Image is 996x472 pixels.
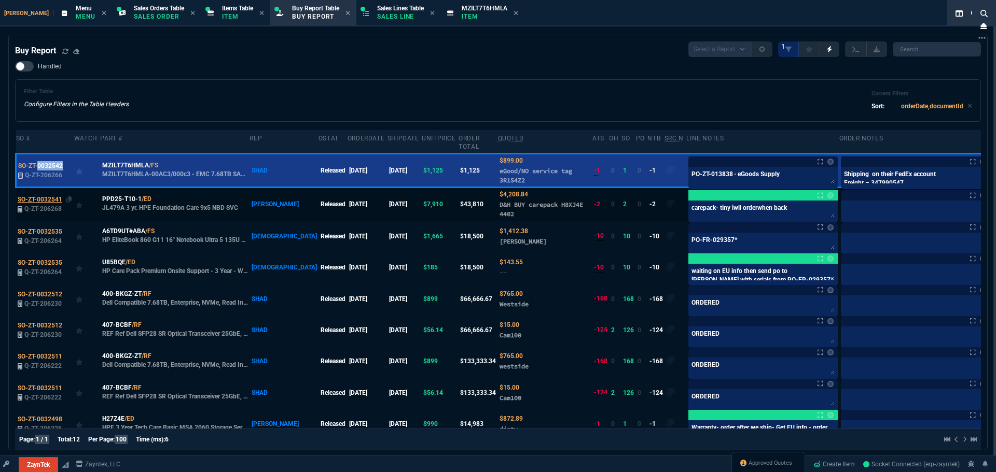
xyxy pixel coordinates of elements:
nx-icon: Close Tab [102,9,106,18]
td: Released [319,408,348,439]
span: 0 [638,295,641,303]
span: 1 [781,42,785,51]
div: unitPrice [422,134,455,142]
td: [DEMOGRAPHIC_DATA] [250,221,318,252]
p: Sales Order [134,12,184,21]
td: $56.14 [422,377,459,408]
div: Part # [100,134,122,142]
p: Buy Report [292,12,339,21]
h4: Buy Report [15,45,56,57]
td: HP Care Pack Premium Onsite Support - 3 Year - Warranty [100,252,250,283]
td: -2 [647,188,664,221]
div: Line Notes [686,134,724,142]
span: Buy Report Table [292,5,339,12]
span: Cam100 [500,331,521,339]
nx-icon: Close Tab [430,9,435,18]
span: 0 [638,167,641,174]
p: JL479A 3 yr. HPE Foundation Care 9x5 NBD SVC [102,204,238,212]
td: JL479A 3 yr. HPE Foundation Care 9x5 NBD SVC [100,188,250,221]
span: 0 [611,167,615,174]
td: $7,910 [422,188,459,221]
td: [DATE] [348,153,388,187]
td: Released [319,188,348,221]
span: 400-BKGZ-ZT [102,351,142,361]
div: Watch [74,134,98,142]
a: /RF [142,351,151,361]
div: -168 [594,294,607,304]
a: /ED [126,258,135,267]
p: Sort: [872,102,884,111]
td: -124 [647,314,664,346]
nx-icon: Search [976,7,992,20]
td: $18,500 [459,252,497,283]
td: SHAD [250,153,318,187]
td: Released [319,377,348,408]
td: [PERSON_NAME] [250,408,318,439]
span: Q-ZT-206268 [24,205,62,212]
div: Order Notes [839,134,883,142]
div: Add to Watchlist [76,323,99,337]
p: Sales Line [377,12,424,21]
a: CLAgTrRfVGL1yze-AADJ [863,460,960,469]
span: SO-ZT-0032541 [18,196,62,203]
span: 407-BCBF [102,383,132,392]
span: 400-BKGZ-ZT [102,289,142,298]
span: Quoted Cost [500,290,523,297]
div: Add to Watchlist [76,163,99,178]
td: HPE 3 Year Tech Care Basic MSA 2060 Storage Service [100,408,250,439]
td: 10 [621,221,635,252]
td: [DATE] [388,252,422,283]
td: $66,666.67 [459,314,497,346]
span: Socket Connected (erp-zayntek) [863,461,960,468]
div: Add to Watchlist [76,385,99,400]
td: 126 [621,314,635,346]
td: [DATE] [348,252,388,283]
span: 0 [638,201,641,208]
td: Released [319,314,348,346]
td: $1,665 [422,221,459,252]
td: -124 [647,377,664,408]
nx-icon: Search [967,7,983,20]
span: 6 [165,436,169,443]
td: $66,666.67 [459,283,497,314]
p: Menu [76,12,95,21]
span: Q-ZT-206230 [24,331,62,338]
span: PPD25-T10-1 [102,194,142,204]
span: Sales Orders Table [134,5,184,12]
span: SO-ZT-0032512 [18,291,62,298]
a: msbcCompanyName [73,460,123,469]
td: [DATE] [348,408,388,439]
span: Q-ZT-206264 [24,237,62,245]
abbr: Quote Sourcing Notes [665,135,684,142]
span: SO-ZT-0032535 [18,259,62,266]
p: REF Ref Dell SFP28 SR Optical Transceiver 25GbE, Customer Kit [102,392,248,401]
div: Order Total [459,134,495,151]
span: SO-ZT-0032511 [18,353,62,360]
td: [DATE] [388,188,422,221]
span: Quoted Cost [500,384,519,391]
h6: Filter Table [24,88,129,95]
td: Released [319,283,348,314]
td: [DATE] [388,221,422,252]
span: 0 [611,233,615,240]
td: -1 [647,408,664,439]
span: Per Page: [88,436,115,443]
h6: Current Filters [872,90,972,97]
div: -124 [594,388,607,397]
td: [DATE] [348,283,388,314]
span: Q-ZT-206230 [24,300,62,307]
div: -1 [594,419,600,429]
div: Add to Watchlist [76,417,99,431]
td: [DATE] [348,377,388,408]
td: $899 [422,283,459,314]
span: 2 [611,389,615,396]
a: /ED [125,414,134,423]
td: $990 [422,408,459,439]
td: $43,810 [459,188,497,221]
span: 0 [638,420,641,427]
span: 100 [115,435,128,444]
a: /ED [142,194,151,204]
p: Item [222,12,253,21]
td: [DEMOGRAPHIC_DATA] [250,252,318,283]
span: 0 [638,233,641,240]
